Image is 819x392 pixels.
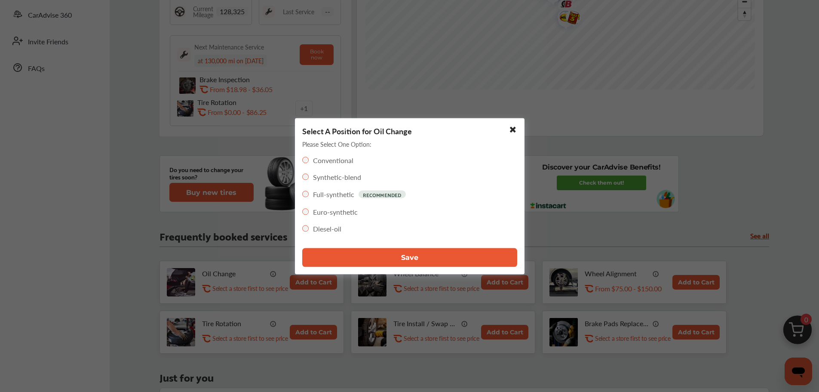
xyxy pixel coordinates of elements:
span: Save [401,253,418,262]
p: Select A Position for Oil Change [302,125,412,136]
label: Conventional [313,155,353,165]
label: Full-synthetic [313,189,354,199]
label: Diesel-oil [313,223,341,233]
button: Save [302,248,517,267]
p: Please Select One Option: [302,139,371,148]
label: Synthetic-blend [313,172,361,182]
p: RECOMMENDED [359,190,406,198]
label: Euro-synthetic [313,207,358,216]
